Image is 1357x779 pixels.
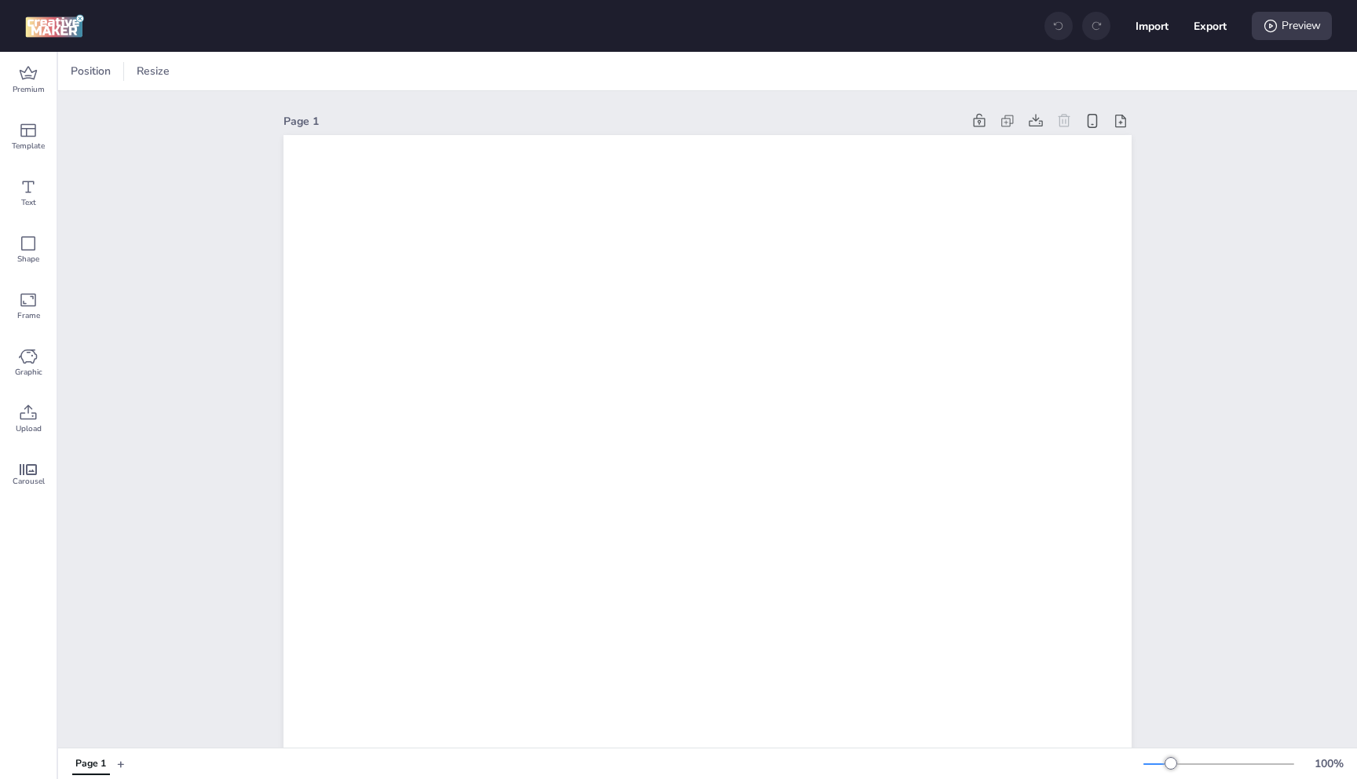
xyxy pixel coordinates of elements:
[21,196,36,209] span: Text
[1194,9,1227,42] button: Export
[1252,12,1332,40] div: Preview
[13,83,45,96] span: Premium
[64,750,117,777] div: Tabs
[283,113,962,130] div: Page 1
[68,63,114,79] span: Position
[16,422,42,435] span: Upload
[117,750,125,777] button: +
[1136,9,1169,42] button: Import
[12,140,45,152] span: Template
[1310,755,1348,772] div: 100 %
[17,253,39,265] span: Shape
[25,14,84,38] img: logo Creative Maker
[15,366,42,379] span: Graphic
[134,63,173,79] span: Resize
[13,475,45,488] span: Carousel
[75,757,106,771] div: Page 1
[17,309,40,322] span: Frame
